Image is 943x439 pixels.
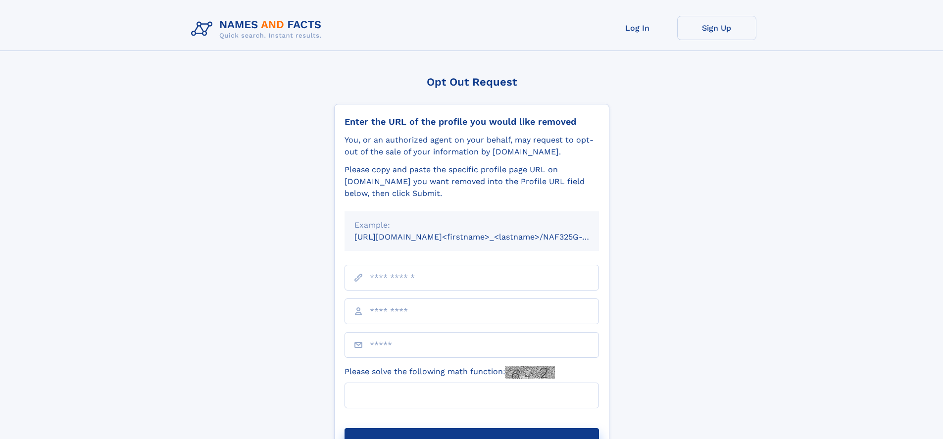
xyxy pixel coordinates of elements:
[187,16,330,43] img: Logo Names and Facts
[345,164,599,199] div: Please copy and paste the specific profile page URL on [DOMAIN_NAME] you want removed into the Pr...
[354,232,618,242] small: [URL][DOMAIN_NAME]<firstname>_<lastname>/NAF325G-xxxxxxxx
[345,134,599,158] div: You, or an authorized agent on your behalf, may request to opt-out of the sale of your informatio...
[354,219,589,231] div: Example:
[345,116,599,127] div: Enter the URL of the profile you would like removed
[598,16,677,40] a: Log In
[334,76,609,88] div: Opt Out Request
[345,366,555,379] label: Please solve the following math function:
[677,16,756,40] a: Sign Up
